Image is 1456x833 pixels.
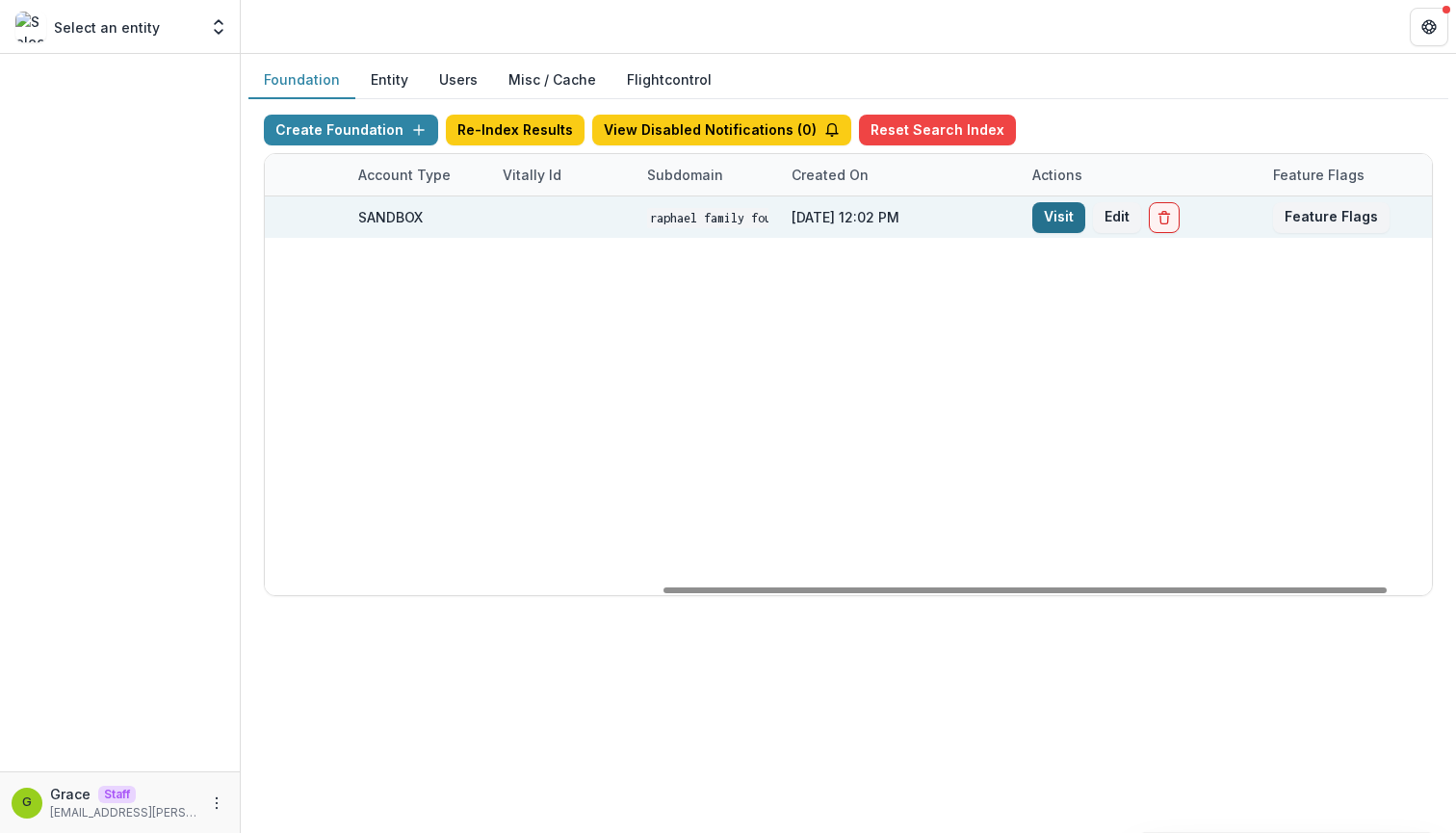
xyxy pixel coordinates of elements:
[1273,202,1390,233] button: Feature Flags
[1021,154,1261,195] div: Actions
[50,784,91,804] p: Grace
[780,165,880,185] div: Created on
[636,165,735,185] div: Subdomain
[1261,165,1376,185] div: Feature Flags
[627,69,712,90] a: Flightcontrol
[50,804,197,821] p: [EMAIL_ADDRESS][PERSON_NAME][DOMAIN_NAME]
[205,8,232,46] button: Open entity switcher
[647,208,936,228] code: Raphael Family Foundation Workflow Sandbox
[264,115,438,145] button: Create Foundation
[1093,202,1141,233] button: Edit
[355,62,424,99] button: Entity
[780,196,1021,238] div: [DATE] 12:02 PM
[1149,202,1180,233] button: Delete Foundation
[358,207,423,227] div: SANDBOX
[592,115,851,145] button: View Disabled Notifications (0)
[248,62,355,99] button: Foundation
[54,17,160,38] p: Select an entity
[424,62,493,99] button: Users
[780,154,1021,195] div: Created on
[347,154,491,195] div: Account Type
[859,115,1016,145] button: Reset Search Index
[491,154,636,195] div: Vitally Id
[1032,202,1085,233] a: Visit
[205,792,228,815] button: More
[15,12,46,42] img: Select an entity
[1410,8,1448,46] button: Get Help
[1021,165,1094,185] div: Actions
[347,165,462,185] div: Account Type
[636,154,780,195] div: Subdomain
[98,786,136,803] p: Staff
[493,62,611,99] button: Misc / Cache
[491,165,573,185] div: Vitally Id
[22,796,32,809] div: Grace
[446,115,585,145] button: Re-Index Results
